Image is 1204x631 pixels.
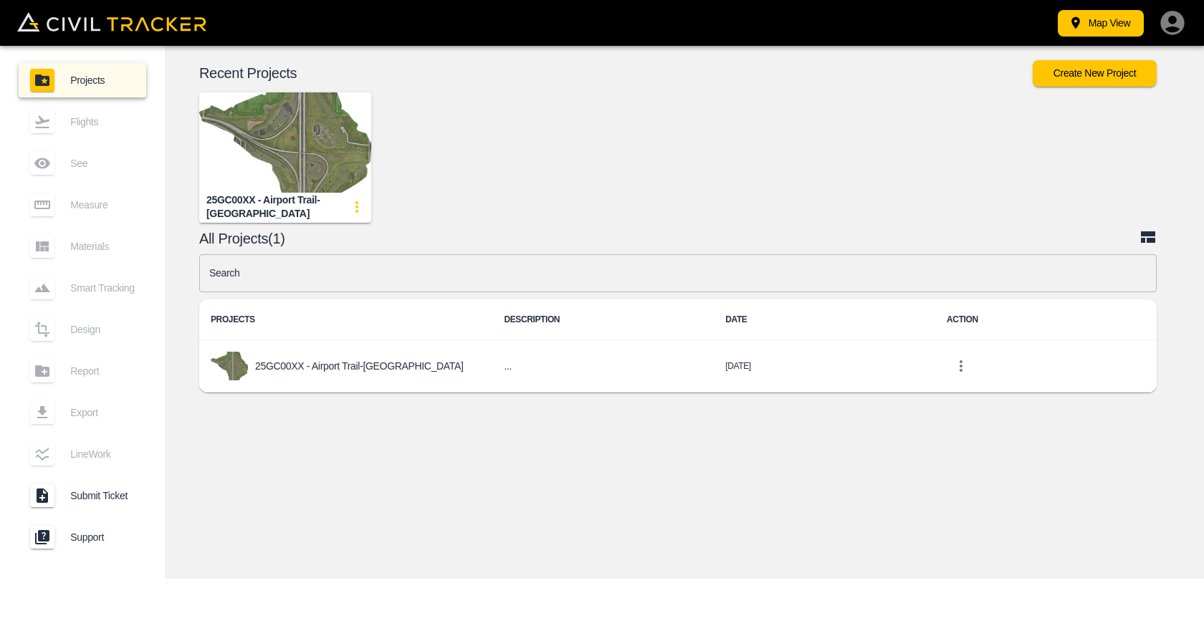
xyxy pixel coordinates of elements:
a: Submit Ticket [19,478,146,513]
div: 25GC00XX - Airport Trail-[GEOGRAPHIC_DATA] [206,193,343,220]
p: Recent Projects [199,67,1033,79]
p: 25GC00XX - Airport Trail-[GEOGRAPHIC_DATA] [255,360,464,372]
table: project-list-table [199,299,1157,392]
button: Create New Project [1033,60,1157,87]
th: DESCRIPTION [492,299,714,340]
button: update-card-details [343,193,371,221]
span: Support [70,531,135,543]
img: 25GC00XX - Airport Trail-NC [199,92,371,193]
a: Support [19,520,146,554]
td: [DATE] [714,340,935,392]
button: Map View [1058,10,1144,37]
a: Projects [19,63,146,97]
img: Civil Tracker [17,12,206,32]
th: PROJECTS [199,299,492,340]
th: ACTION [935,299,1157,340]
span: Projects [70,74,135,86]
h6: ... [504,357,702,375]
th: DATE [714,299,935,340]
img: project-image [211,352,248,380]
p: All Projects(1) [199,233,1139,244]
span: Submit Ticket [70,490,135,501]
